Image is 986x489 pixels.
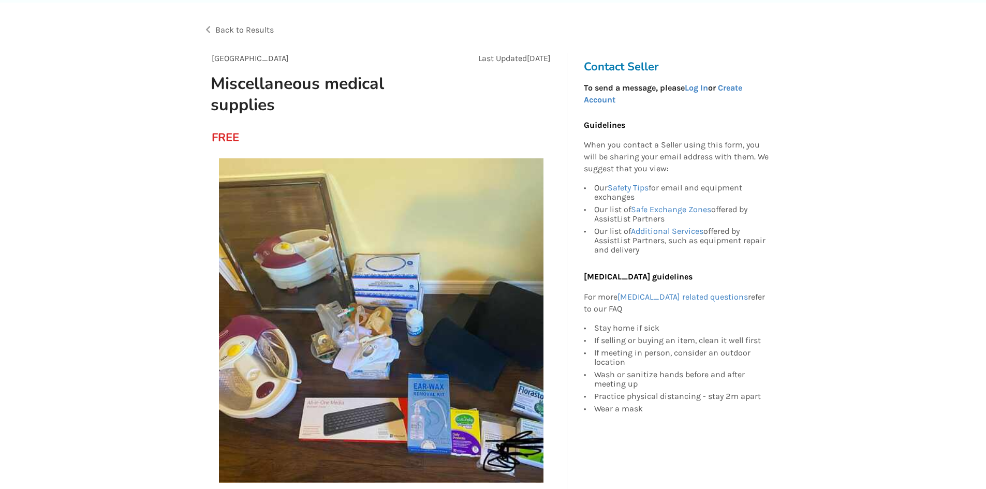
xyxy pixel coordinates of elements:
[608,183,649,192] a: Safety Tips
[584,60,774,74] h3: Contact Seller
[584,272,693,281] b: [MEDICAL_DATA] guidelines
[584,291,769,315] p: For more refer to our FAQ
[617,292,748,302] a: [MEDICAL_DATA] related questions
[594,225,769,255] div: Our list of offered by AssistList Partners, such as equipment repair and delivery
[631,204,711,214] a: Safe Exchange Zones
[594,347,769,368] div: If meeting in person, consider an outdoor location
[594,390,769,403] div: Practice physical distancing - stay 2m apart
[202,73,447,115] h1: Miscellaneous medical supplies
[631,226,703,236] a: Additional Services
[584,139,769,175] p: When you contact a Seller using this form, you will be sharing your email address with them. We s...
[584,120,625,130] b: Guidelines
[594,368,769,390] div: Wash or sanitize hands before and after meeting up
[478,53,527,63] span: Last Updated
[594,183,769,203] div: Our for email and equipment exchanges
[212,130,217,145] div: FREE
[594,323,769,334] div: Stay home if sick
[584,83,742,105] strong: To send a message, please or
[685,83,708,93] a: Log In
[584,83,742,105] a: Create Account
[594,203,769,225] div: Our list of offered by AssistList Partners
[215,25,274,35] span: Back to Results
[594,403,769,413] div: Wear a mask
[219,158,543,483] img: miscellaneous medical supplies-commode-bathroom safety-vancouver-assistlist-listing
[594,334,769,347] div: If selling or buying an item, clean it well first
[212,53,289,63] span: [GEOGRAPHIC_DATA]
[527,53,551,63] span: [DATE]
